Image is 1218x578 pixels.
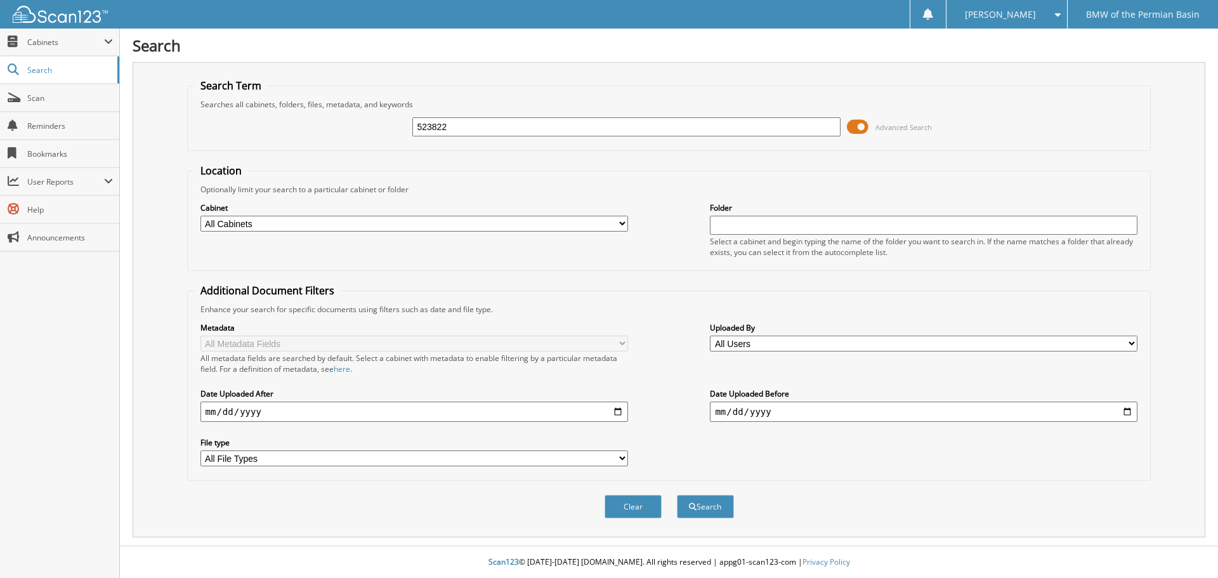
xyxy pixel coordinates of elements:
input: start [200,402,628,422]
div: Optionally limit your search to a particular cabinet or folder [194,184,1144,195]
legend: Location [194,164,248,178]
span: BMW of the Permian Basin [1086,11,1200,18]
span: Announcements [27,232,113,243]
button: Clear [605,495,662,518]
label: Cabinet [200,202,628,213]
input: end [710,402,1137,422]
label: Metadata [200,322,628,333]
a: here [334,364,350,374]
button: Search [677,495,734,518]
label: Folder [710,202,1137,213]
span: [PERSON_NAME] [965,11,1036,18]
div: Searches all cabinets, folders, files, metadata, and keywords [194,99,1144,110]
div: Select a cabinet and begin typing the name of the folder you want to search in. If the name match... [710,236,1137,258]
legend: Search Term [194,79,268,93]
legend: Additional Document Filters [194,284,341,298]
span: Search [27,65,111,76]
img: scan123-logo-white.svg [13,6,108,23]
span: Bookmarks [27,148,113,159]
div: © [DATE]-[DATE] [DOMAIN_NAME]. All rights reserved | appg01-scan123-com | [120,547,1218,578]
span: Scan123 [488,556,519,567]
span: Scan [27,93,113,103]
div: All metadata fields are searched by default. Select a cabinet with metadata to enable filtering b... [200,353,628,374]
label: File type [200,437,628,448]
label: Uploaded By [710,322,1137,333]
label: Date Uploaded Before [710,388,1137,399]
a: Privacy Policy [802,556,850,567]
span: Cabinets [27,37,104,48]
h1: Search [133,35,1205,56]
label: Date Uploaded After [200,388,628,399]
span: Advanced Search [875,122,932,132]
iframe: Chat Widget [1155,517,1218,578]
span: Help [27,204,113,215]
span: Reminders [27,121,113,131]
div: Enhance your search for specific documents using filters such as date and file type. [194,304,1144,315]
span: User Reports [27,176,104,187]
